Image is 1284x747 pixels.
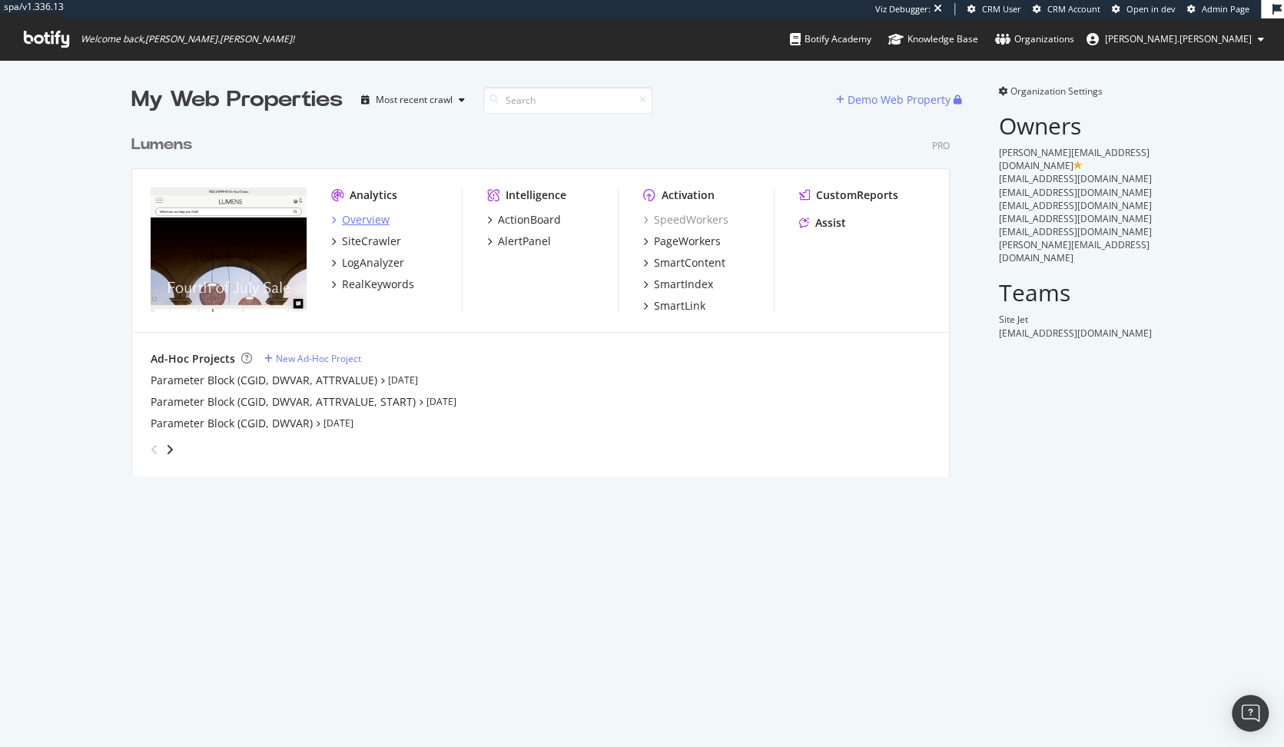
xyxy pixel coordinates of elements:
[875,3,931,15] div: Viz Debugger:
[487,234,551,249] a: AlertPanel
[355,88,471,112] button: Most recent crawl
[151,188,307,312] img: www.lumens.com
[643,255,725,271] a: SmartContent
[1126,3,1176,15] span: Open in dev
[498,234,551,249] div: AlertPanel
[276,352,361,365] div: New Ad-Hoc Project
[151,394,416,410] a: Parameter Block (CGID, DWVAR, ATTRVALUE, START)
[999,199,1152,212] span: [EMAIL_ADDRESS][DOMAIN_NAME]
[643,277,713,292] a: SmartIndex
[999,313,1153,326] div: Site Jet
[799,188,898,203] a: CustomReports
[982,3,1021,15] span: CRM User
[350,188,397,203] div: Analytics
[1112,3,1176,15] a: Open in dev
[995,18,1074,60] a: Organizations
[643,298,705,314] a: SmartLink
[995,32,1074,47] div: Organizations
[151,373,377,388] a: Parameter Block (CGID, DWVAR, ATTRVALUE)
[342,212,390,227] div: Overview
[1033,3,1100,15] a: CRM Account
[331,255,404,271] a: LogAnalyzer
[151,416,313,431] a: Parameter Block (CGID, DWVAR)
[1074,27,1276,51] button: [PERSON_NAME].[PERSON_NAME]
[999,172,1152,185] span: [EMAIL_ADDRESS][DOMAIN_NAME]
[790,18,871,60] a: Botify Academy
[999,113,1153,138] h2: Owners
[164,442,175,457] div: angle-right
[999,146,1150,172] span: [PERSON_NAME][EMAIL_ADDRESS][DOMAIN_NAME]
[498,212,561,227] div: ActionBoard
[816,188,898,203] div: CustomReports
[331,277,414,292] a: RealKeywords
[131,85,343,115] div: My Web Properties
[999,186,1152,199] span: [EMAIL_ADDRESS][DOMAIN_NAME]
[999,280,1153,305] h2: Teams
[999,327,1152,340] span: [EMAIL_ADDRESS][DOMAIN_NAME]
[799,215,846,231] a: Assist
[654,298,705,314] div: SmartLink
[815,215,846,231] div: Assist
[342,277,414,292] div: RealKeywords
[131,134,192,156] div: Lumens
[654,255,725,271] div: SmartContent
[264,352,361,365] a: New Ad-Hoc Project
[790,32,871,47] div: Botify Academy
[151,351,235,367] div: Ad-Hoc Projects
[376,95,453,105] div: Most recent crawl
[1010,85,1103,98] span: Organization Settings
[342,234,401,249] div: SiteCrawler
[487,212,561,227] a: ActionBoard
[483,87,652,114] input: Search
[1202,3,1249,15] span: Admin Page
[836,93,954,106] a: Demo Web Property
[836,88,954,112] button: Demo Web Property
[81,33,294,45] span: Welcome back, [PERSON_NAME].[PERSON_NAME] !
[426,395,456,408] a: [DATE]
[1047,3,1100,15] span: CRM Account
[1187,3,1249,15] a: Admin Page
[144,437,164,462] div: angle-left
[967,3,1021,15] a: CRM User
[848,92,951,108] div: Demo Web Property
[323,417,353,430] a: [DATE]
[331,212,390,227] a: Overview
[999,212,1152,225] span: [EMAIL_ADDRESS][DOMAIN_NAME]
[888,32,978,47] div: Knowledge Base
[643,234,721,249] a: PageWorkers
[1232,695,1269,732] div: Open Intercom Messenger
[342,255,404,271] div: LogAnalyzer
[1105,32,1252,45] span: ryan.flanagan
[331,234,401,249] a: SiteCrawler
[932,139,950,152] div: Pro
[131,134,198,156] a: Lumens
[888,18,978,60] a: Knowledge Base
[999,238,1150,264] span: [PERSON_NAME][EMAIL_ADDRESS][DOMAIN_NAME]
[654,234,721,249] div: PageWorkers
[654,277,713,292] div: SmartIndex
[131,115,962,476] div: grid
[506,188,566,203] div: Intelligence
[662,188,715,203] div: Activation
[388,373,418,387] a: [DATE]
[643,212,728,227] a: SpeedWorkers
[999,225,1152,238] span: [EMAIL_ADDRESS][DOMAIN_NAME]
